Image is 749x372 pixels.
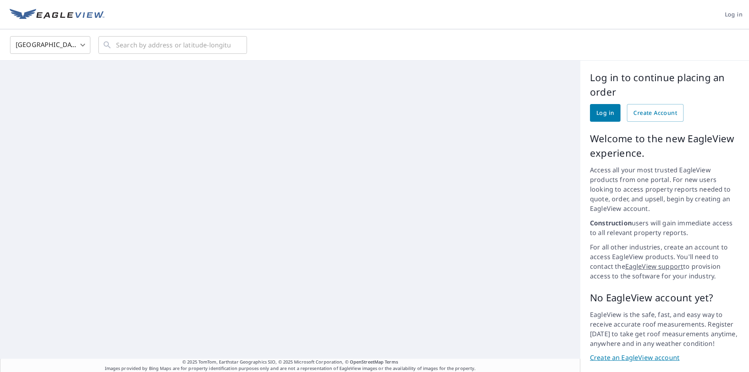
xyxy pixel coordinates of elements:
[182,359,398,366] span: © 2025 TomTom, Earthstar Geographics SIO, © 2025 Microsoft Corporation, ©
[590,219,632,227] strong: Construction
[590,104,620,122] a: Log in
[590,290,739,305] p: No EagleView account yet?
[590,310,739,348] p: EagleView is the safe, fast, and easy way to receive accurate roof measurements. Register [DATE] ...
[625,262,684,271] a: EagleView support
[596,108,614,118] span: Log in
[590,218,739,237] p: users will gain immediate access to all relevant property reports.
[10,9,104,21] img: EV Logo
[10,34,90,56] div: [GEOGRAPHIC_DATA]
[590,353,739,362] a: Create an EagleView account
[725,10,743,20] span: Log in
[590,131,739,160] p: Welcome to the new EagleView experience.
[350,359,384,365] a: OpenStreetMap
[633,108,677,118] span: Create Account
[385,359,398,365] a: Terms
[627,104,684,122] a: Create Account
[116,34,231,56] input: Search by address or latitude-longitude
[590,70,739,99] p: Log in to continue placing an order
[590,242,739,281] p: For all other industries, create an account to access EagleView products. You'll need to contact ...
[590,165,739,213] p: Access all your most trusted EagleView products from one portal. For new users looking to access ...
